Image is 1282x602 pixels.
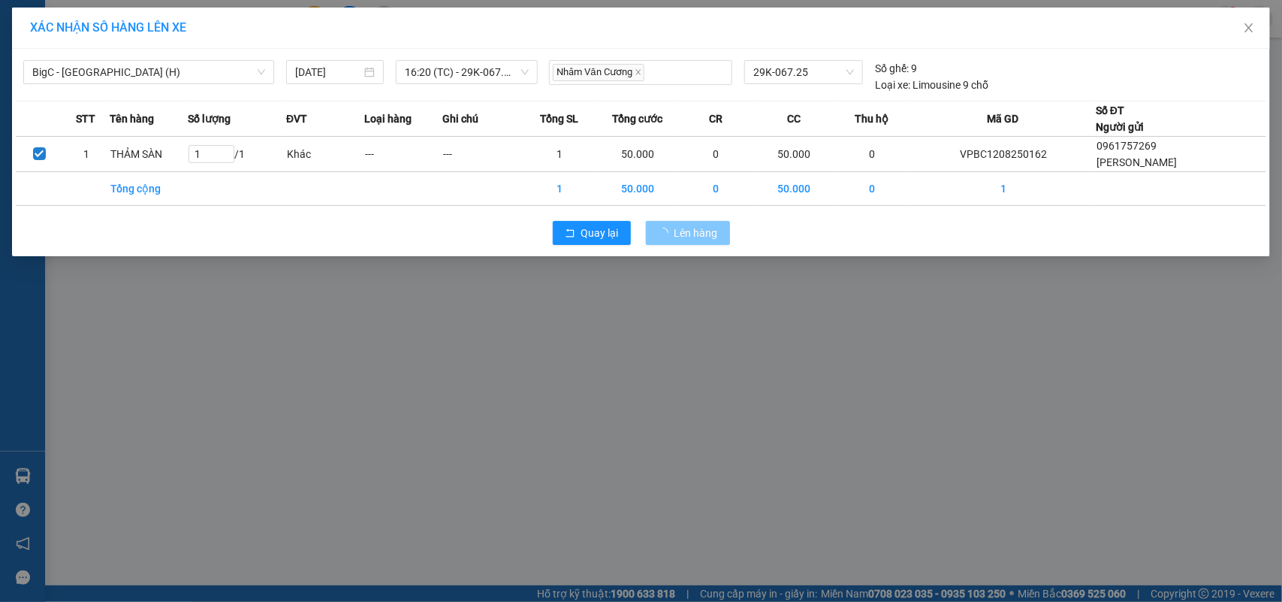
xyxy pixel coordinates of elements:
td: 0 [833,172,911,206]
td: 1 [62,137,109,172]
span: Thu hộ [855,110,889,127]
span: 16:20 (TC) - 29K-067.25 [405,61,528,83]
span: ĐVT [286,110,307,127]
td: 0 [677,137,755,172]
span: Tổng cước [612,110,662,127]
span: [PERSON_NAME] [1096,156,1177,168]
td: 1 [520,137,599,172]
td: 1 [912,172,1096,206]
span: Nhâm Văn Cương [553,64,644,81]
div: Limousine 9 chỗ [875,77,988,93]
td: THẢM SÀN [110,137,188,172]
span: Lên hàng [674,225,718,241]
div: 9 [875,60,917,77]
span: CR [709,110,722,127]
button: Lên hàng [646,221,730,245]
td: 1 [520,172,599,206]
span: Loại xe: [875,77,910,93]
span: Quay lại [581,225,619,241]
td: VPBC1208250162 [912,137,1096,172]
span: Số ghế: [875,60,909,77]
span: rollback [565,228,575,240]
span: close [635,68,642,76]
td: 0 [833,137,911,172]
button: rollbackQuay lại [553,221,631,245]
img: logo.jpg [19,19,94,94]
td: 0 [677,172,755,206]
span: 29K-067.25 [753,61,854,83]
span: Mã GD [988,110,1019,127]
span: close [1243,22,1255,34]
td: 50.000 [755,172,833,206]
span: Ghi chú [442,110,478,127]
span: Tên hàng [110,110,154,127]
span: 0961757269 [1096,140,1157,152]
td: 50.000 [599,172,677,206]
td: --- [364,137,442,172]
td: Khác [286,137,364,172]
span: Số lượng [188,110,231,127]
li: Hotline: 19001155 [140,56,628,74]
li: Số 10 ngõ 15 Ngọc Hồi, Q.[PERSON_NAME], [GEOGRAPHIC_DATA] [140,37,628,56]
b: GỬI : VP BigC [19,109,144,134]
td: 50.000 [599,137,677,172]
span: CC [787,110,801,127]
td: 50.000 [755,137,833,172]
td: --- [442,137,520,172]
span: Loại hàng [364,110,412,127]
button: Close [1228,8,1270,50]
span: loading [658,228,674,238]
td: / 1 [188,137,286,172]
span: Tổng SL [540,110,578,127]
div: Số ĐT Người gửi [1096,102,1144,135]
td: Tổng cộng [110,172,188,206]
span: XÁC NHẬN SỐ HÀNG LÊN XE [30,20,186,35]
span: STT [76,110,95,127]
span: BigC - Thái Bình (H) [32,61,265,83]
input: 12/08/2025 [295,64,361,80]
